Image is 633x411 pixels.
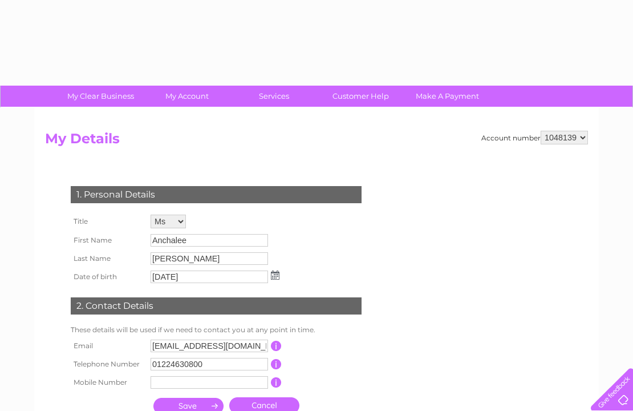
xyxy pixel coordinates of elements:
input: Information [271,377,282,388]
th: Title [68,212,148,231]
a: My Account [140,86,234,107]
input: Information [271,341,282,351]
div: Account number [481,131,588,144]
div: 1. Personal Details [71,186,362,203]
img: ... [271,271,279,280]
th: Email [68,337,148,355]
a: Services [227,86,321,107]
th: First Name [68,231,148,249]
a: Make A Payment [400,86,494,107]
td: These details will be used if we need to contact you at any point in time. [68,323,364,337]
th: Telephone Number [68,355,148,373]
a: Customer Help [314,86,408,107]
th: Mobile Number [68,373,148,392]
div: 2. Contact Details [71,297,362,315]
th: Last Name [68,249,148,268]
a: My Clear Business [54,86,148,107]
h2: My Details [45,131,588,152]
th: Date of birth [68,268,148,286]
input: Information [271,359,282,369]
